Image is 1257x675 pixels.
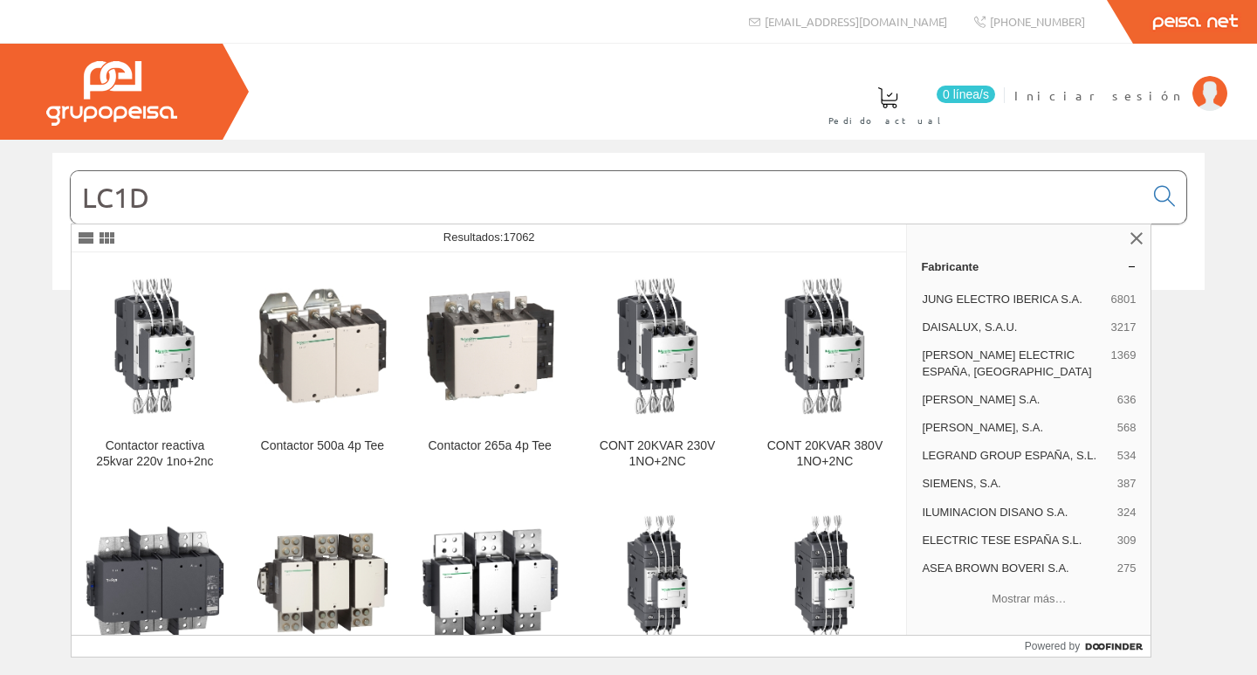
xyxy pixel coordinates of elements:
[1025,638,1080,654] span: Powered by
[922,320,1103,335] span: DAISALUX, S.A.U.
[588,514,727,653] img: CONT 30KVAR 240V 1NO+2NC
[907,252,1151,280] a: Fabricante
[1117,505,1137,520] span: 324
[421,438,560,454] div: Contactor 265a 4p Tee
[443,231,535,244] span: Resultados:
[922,448,1109,464] span: LEGRAND GROUP ESPAÑA, S.L.
[922,392,1109,408] span: [PERSON_NAME] S.A.
[1117,392,1137,408] span: 636
[1117,448,1137,464] span: 534
[71,171,1144,224] input: Buscar...
[756,514,895,653] img: CONT 30KVAR 110V 1NO+2NC
[1025,636,1151,657] a: Powered by
[52,312,1205,327] div: © Grupo Peisa
[922,533,1109,548] span: ELECTRIC TESE ESPAÑA S.L.
[1110,348,1136,379] span: 1369
[503,231,534,244] span: 17062
[756,438,895,470] div: CONT 20KVAR 380V 1NO+2NC
[922,505,1109,520] span: ILUMINACION DISANO S.A.
[990,14,1085,29] span: [PHONE_NUMBER]
[1117,561,1137,576] span: 275
[1117,476,1137,492] span: 387
[86,438,224,470] div: Contactor reactiva 25kvar 220v 1no+2nc
[922,561,1109,576] span: ASEA BROWN BOVERI S.A.
[72,253,238,490] a: Contactor reactiva 25kvar 220v 1no+2nc Contactor reactiva 25kvar 220v 1no+2nc
[421,514,560,653] img: CONTACTOR 1000A AC3 3P S/BOBINA
[756,277,895,416] img: CONT 20KVAR 380V 1NO+2NC
[86,514,224,653] img: CONTACTOR 2600A AC1 3P S/BOBINA
[407,253,574,490] a: Contactor 265a 4p Tee Contactor 265a 4p Tee
[588,277,727,416] img: CONT 20KVAR 230V 1NO+2NC
[253,514,392,653] img: CONTACTOR 1400A 3P S/BOBINA
[742,253,909,490] a: CONT 20KVAR 380V 1NO+2NC CONT 20KVAR 380V 1NO+2NC
[239,253,406,490] a: Contactor 500a 4p Tee Contactor 500a 4p Tee
[922,292,1103,307] span: JUNG ELECTRO IBERICA S.A.
[1014,86,1184,104] span: Iniciar sesión
[1117,420,1137,436] span: 568
[86,277,224,416] img: Contactor reactiva 25kvar 220v 1no+2nc
[588,438,727,470] div: CONT 20KVAR 230V 1NO+2NC
[574,253,741,490] a: CONT 20KVAR 230V 1NO+2NC CONT 20KVAR 230V 1NO+2NC
[1014,72,1227,89] a: Iniciar sesión
[1110,320,1136,335] span: 3217
[937,86,995,103] span: 0 línea/s
[828,112,947,129] span: Pedido actual
[914,584,1144,613] button: Mostrar más…
[1117,533,1137,548] span: 309
[922,348,1103,379] span: [PERSON_NAME] ELECTRIC ESPAÑA, [GEOGRAPHIC_DATA]
[922,420,1109,436] span: [PERSON_NAME], S.A.
[253,438,392,454] div: Contactor 500a 4p Tee
[421,277,560,416] img: Contactor 265a 4p Tee
[765,14,947,29] span: [EMAIL_ADDRESS][DOMAIN_NAME]
[1110,292,1136,307] span: 6801
[253,277,392,416] img: Contactor 500a 4p Tee
[922,476,1109,492] span: SIEMENS, S.A.
[46,61,177,126] img: Grupo Peisa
